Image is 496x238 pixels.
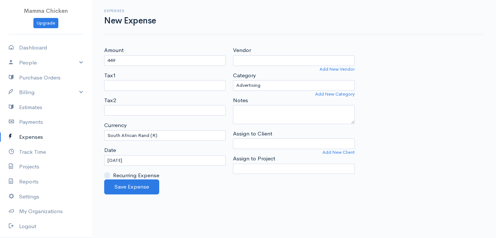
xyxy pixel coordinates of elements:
label: Recurring Expense [113,171,159,180]
label: Date [104,146,116,155]
h6: Expenses [104,9,156,13]
a: Upgrade [33,18,58,29]
a: Add New Vendor [320,66,355,72]
label: Vendor [233,46,251,55]
label: Notes [233,96,248,105]
label: Category [233,71,256,80]
span: Mamma Chicken [24,7,68,14]
label: Assign to Client [233,130,272,138]
a: Add New Client [322,149,355,156]
button: Save Expense [104,179,159,194]
label: Tax1 [104,71,116,80]
h1: New Expense [104,16,156,25]
label: Tax2 [104,96,116,105]
a: Add New Category [315,91,355,97]
label: Currency [104,121,127,130]
label: Amount [104,46,124,55]
label: Assign to Project [233,155,275,163]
